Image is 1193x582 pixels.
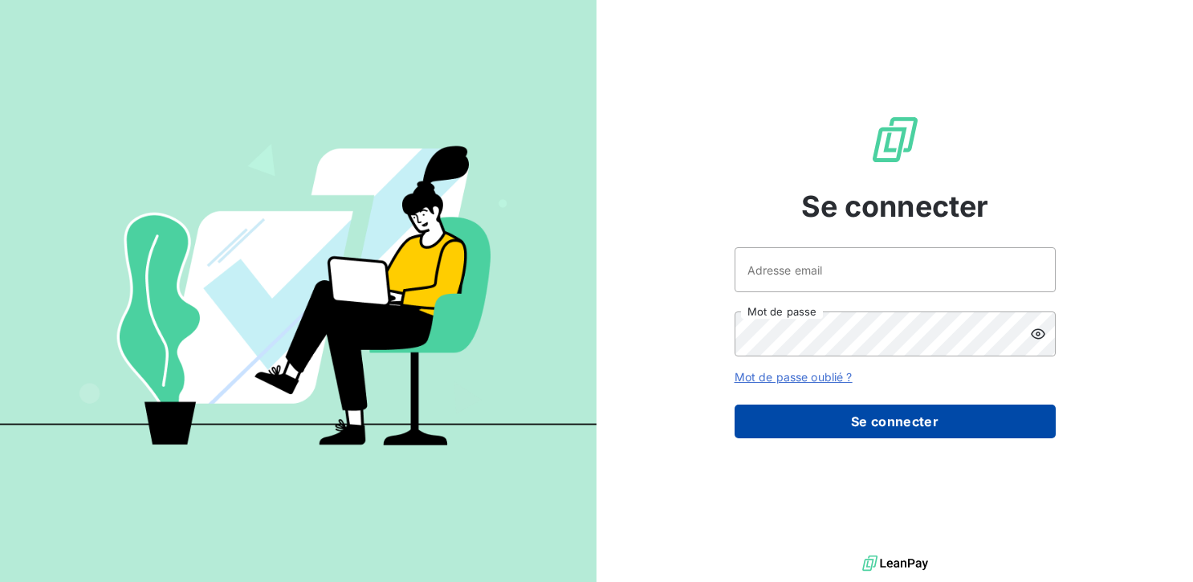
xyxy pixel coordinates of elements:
button: Se connecter [735,405,1056,438]
a: Mot de passe oublié ? [735,370,853,384]
img: logo [862,551,928,576]
input: placeholder [735,247,1056,292]
span: Se connecter [801,185,989,228]
img: Logo LeanPay [869,114,921,165]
